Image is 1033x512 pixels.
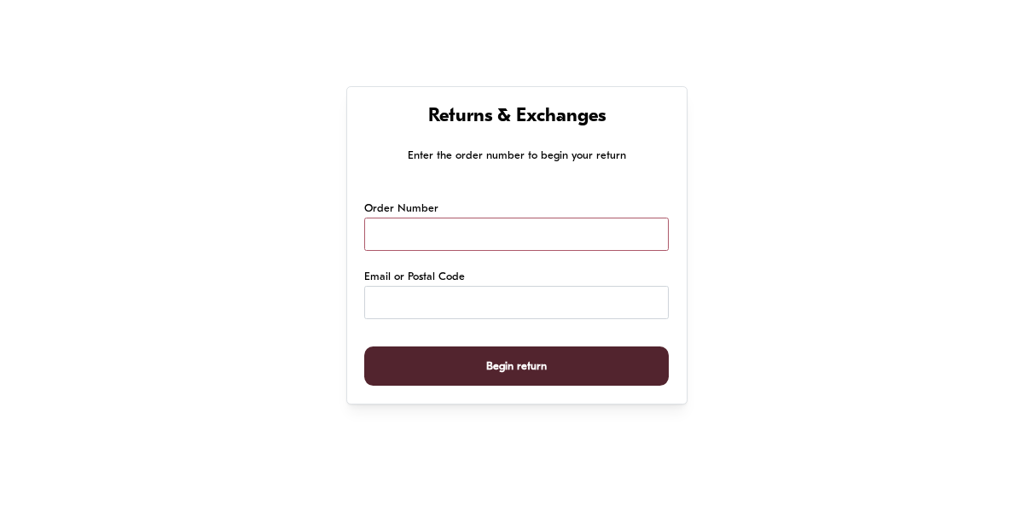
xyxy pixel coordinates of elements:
[364,147,668,165] p: Enter the order number to begin your return
[364,269,465,286] label: Email or Postal Code
[486,347,547,386] span: Begin return
[364,105,668,130] h1: Returns & Exchanges
[364,346,668,387] button: Begin return
[364,201,438,218] label: Order Number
